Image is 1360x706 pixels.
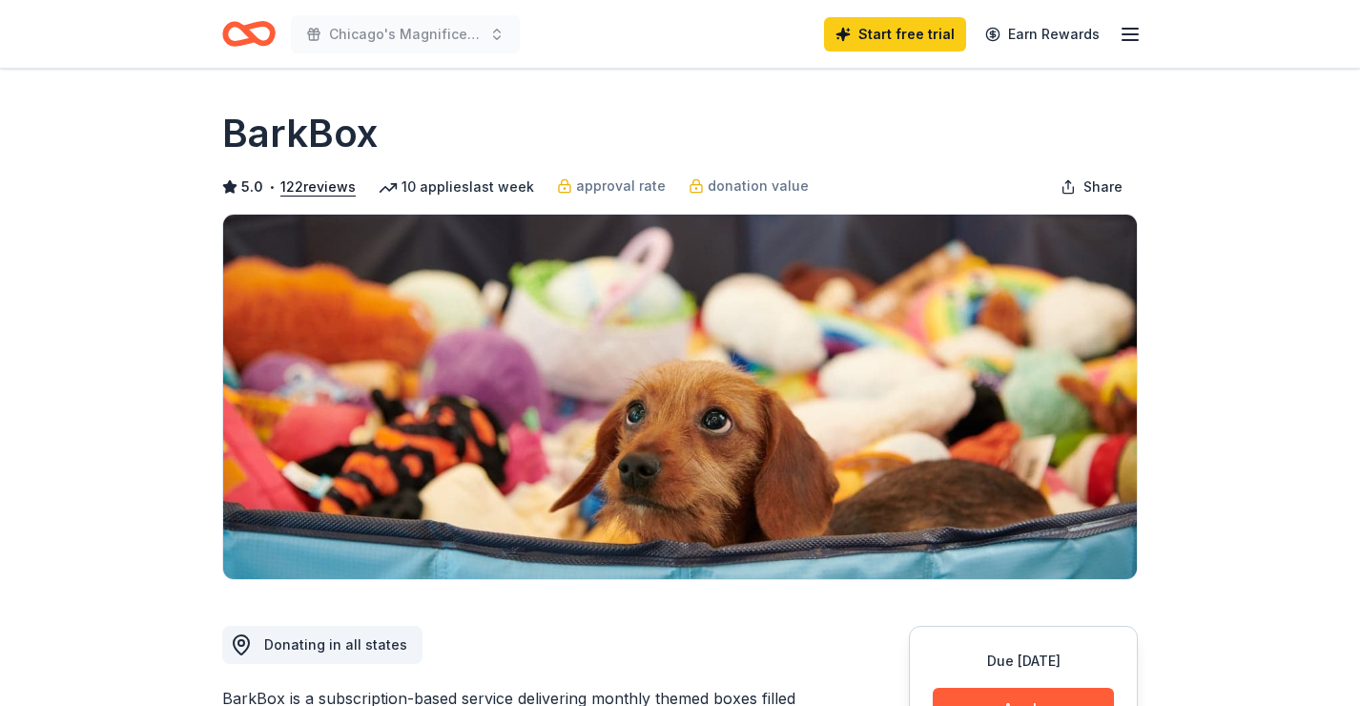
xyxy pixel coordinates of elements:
[223,215,1137,579] img: Image for BarkBox
[1045,168,1138,206] button: Share
[576,175,666,197] span: approval rate
[824,17,966,52] a: Start free trial
[291,15,520,53] button: Chicago's Magnificent 2025
[689,175,809,197] a: donation value
[264,636,407,653] span: Donating in all states
[269,179,276,195] span: •
[222,107,378,160] h1: BarkBox
[708,175,809,197] span: donation value
[379,176,534,198] div: 10 applies last week
[241,176,263,198] span: 5.0
[329,23,482,46] span: Chicago's Magnificent 2025
[222,11,276,56] a: Home
[280,176,356,198] button: 122reviews
[974,17,1111,52] a: Earn Rewards
[557,175,666,197] a: approval rate
[1083,176,1123,198] span: Share
[933,650,1114,673] div: Due [DATE]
